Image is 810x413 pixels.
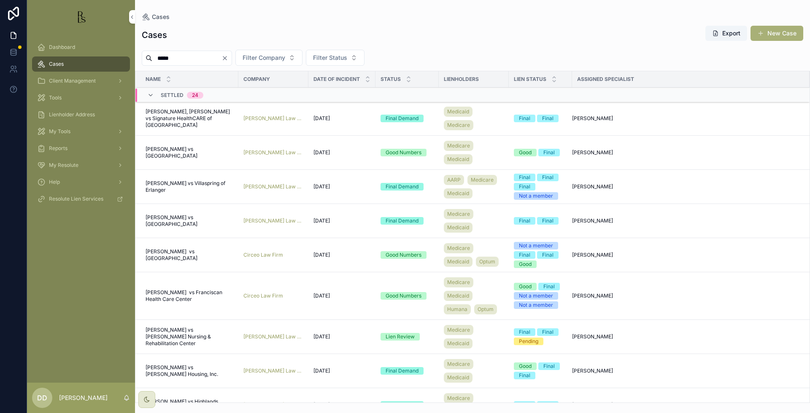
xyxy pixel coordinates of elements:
a: My Tools [32,124,130,139]
span: Cases [49,61,64,67]
a: [PERSON_NAME] Law PLLC [243,333,303,340]
a: [PERSON_NAME] [572,292,799,299]
a: [PERSON_NAME] [572,333,799,340]
div: Final [519,401,530,409]
span: [PERSON_NAME] [572,149,613,156]
a: Final Demand [381,183,434,190]
a: Medicare [444,393,473,403]
a: Medicare [467,175,497,185]
div: Final [542,251,553,259]
span: [DATE] [313,367,330,374]
span: [PERSON_NAME] [572,367,613,374]
span: AARP [447,177,461,183]
a: New Case [751,26,803,41]
div: Final Demand [386,401,418,409]
a: GoodFinalNot a memberNot a member [514,283,567,309]
span: Medicare [447,361,470,367]
a: MedicareMedicaid [444,323,504,350]
a: [PERSON_NAME] [572,115,799,122]
span: Circeo Law Firm [243,292,283,299]
a: [PERSON_NAME], [PERSON_NAME] vs Signature HealthCARE of [GEOGRAPHIC_DATA] [146,108,233,129]
a: MedicaidMedicare [444,105,504,132]
span: Medicare [447,211,470,217]
a: [PERSON_NAME] [572,217,799,224]
a: [PERSON_NAME] Law PLLC [243,149,303,156]
span: [DATE] [313,183,330,190]
a: Lien Review [381,333,434,341]
span: [PERSON_NAME] vs [GEOGRAPHIC_DATA] [146,146,233,159]
a: [PERSON_NAME] Law PLLC [243,367,303,374]
a: Not a memberFinalFinalGood [514,242,567,268]
span: Medicaid [447,224,469,231]
span: [PERSON_NAME] Law PLLC [243,183,303,190]
a: Lienholder Address [32,107,130,122]
div: Good Numbers [386,149,421,156]
a: Medicaid [444,257,472,267]
a: MedicareMedicaid [444,139,504,166]
span: [PERSON_NAME] [572,252,613,258]
div: Final Demand [386,217,418,225]
span: [DATE] [313,149,330,156]
a: Final Demand [381,115,434,122]
div: Final Demand [386,183,418,190]
a: [PERSON_NAME] [572,149,799,156]
div: Final [543,149,555,156]
a: Dashboard [32,40,130,55]
div: Good [519,149,532,156]
div: Good Numbers [386,251,421,259]
div: Pending [519,338,538,345]
a: [PERSON_NAME] [572,402,799,408]
a: Reports [32,141,130,156]
a: [PERSON_NAME] Law PLLC [243,402,303,408]
div: Final [542,174,553,181]
a: Help [32,174,130,190]
a: [PERSON_NAME] vs [GEOGRAPHIC_DATA] [146,214,233,228]
span: Medicare [447,279,470,286]
span: [PERSON_NAME] Law PLLC [243,115,303,122]
span: Optum [478,306,494,313]
button: Clear [221,55,232,62]
a: Medicaid [444,291,472,301]
span: [PERSON_NAME] [572,183,613,190]
span: Lien Status [514,76,546,83]
div: Not a member [519,292,553,300]
a: Good Numbers [381,251,434,259]
span: Medicare [447,142,470,149]
span: Dashboard [49,44,75,51]
a: [PERSON_NAME] vs [PERSON_NAME] Housing, Inc. [146,364,233,378]
a: [DATE] [313,292,370,299]
span: [DATE] [313,217,330,224]
div: Final Demand [386,115,418,122]
a: Good Numbers [381,292,434,300]
div: Good [519,283,532,290]
a: FinalFinal [514,115,567,122]
a: [DATE] [313,252,370,258]
a: Circeo Law Firm [243,292,303,299]
div: Final [519,328,530,336]
a: Cases [32,56,130,72]
button: Select Button [306,50,364,66]
a: [PERSON_NAME] vs [PERSON_NAME] Nursing & Rehabilitation Center [146,327,233,347]
span: Assigned Specialist [577,76,634,83]
a: [PERSON_NAME] Law PLLC [243,217,303,224]
div: Final [519,217,530,225]
a: [DATE] [313,115,370,122]
p: [PERSON_NAME] [59,394,108,402]
div: Final [542,217,553,225]
a: FinalFinal [514,401,567,409]
a: Medicaid [444,154,472,164]
span: Filter Company [243,54,285,62]
span: Settled [161,92,184,99]
span: Medicaid [447,292,469,299]
a: [DATE] [313,217,370,224]
a: Medicaid [444,373,472,383]
div: Good Numbers [386,292,421,300]
span: Medicare [447,122,470,129]
a: Final Demand [381,217,434,225]
a: Optum [474,304,497,314]
a: MedicareMedicaidHumanaOptum [444,276,504,316]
